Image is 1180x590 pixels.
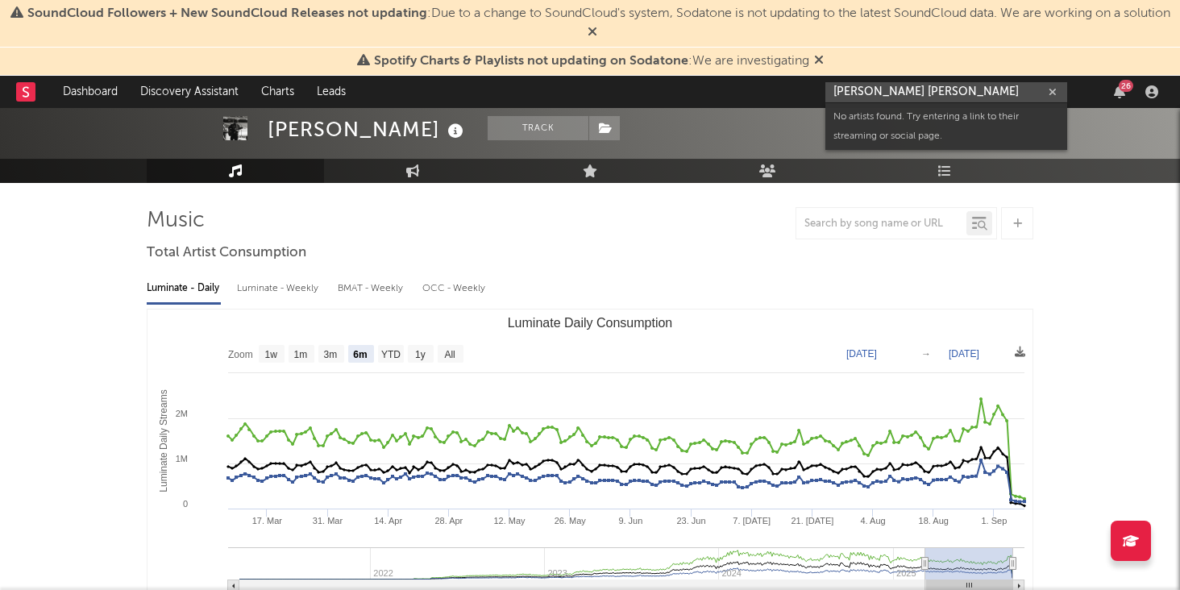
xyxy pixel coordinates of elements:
text: 2M [176,409,188,418]
text: Luminate Daily Streams [158,389,169,492]
text: 21. [DATE] [791,516,833,526]
div: [PERSON_NAME] [268,116,467,143]
text: 12. May [493,516,526,526]
span: Spotify Charts & Playlists not updating on Sodatone [374,55,688,68]
text: YTD [381,349,401,360]
text: → [921,348,931,359]
text: 17. Mar [252,516,283,526]
span: Dismiss [814,55,824,68]
a: Charts [250,76,305,108]
div: BMAT - Weekly [338,275,406,302]
span: Total Artist Consumption [147,243,306,263]
text: 23. Jun [676,516,705,526]
text: 14. Apr [374,516,402,526]
text: All [444,349,455,360]
button: Track [488,116,588,140]
text: 18. Aug [919,516,949,526]
text: 9. Jun [618,516,642,526]
span: SoundCloud Followers + New SoundCloud Releases not updating [27,7,427,20]
text: [DATE] [949,348,979,359]
span: Dismiss [588,27,597,39]
a: Dashboard [52,76,129,108]
text: Zoom [228,349,253,360]
div: Luminate - Weekly [237,275,322,302]
text: 26. May [555,516,587,526]
text: 31. Mar [313,516,343,526]
div: No artists found. Try entering a link to their streaming or social page. [825,103,1067,150]
text: 1M [176,454,188,463]
text: 7. [DATE] [733,516,771,526]
text: [DATE] [846,348,877,359]
div: Luminate - Daily [147,275,221,302]
text: 1. Sep [982,516,1008,526]
div: OCC - Weekly [422,275,487,302]
text: 4. Aug [860,516,885,526]
text: 0 [183,499,188,509]
span: : We are investigating [374,55,809,68]
button: 26 [1114,85,1125,98]
text: 1m [294,349,308,360]
a: Discovery Assistant [129,76,250,108]
span: : Due to a change to SoundCloud's system, Sodatone is not updating to the latest SoundCloud data.... [27,7,1170,20]
text: 28. Apr [434,516,463,526]
text: 1y [415,349,426,360]
a: Leads [305,76,357,108]
text: 3m [324,349,338,360]
text: Luminate Daily Consumption [508,316,673,330]
div: 26 [1119,80,1133,92]
input: Search by song name or URL [796,218,966,231]
text: 1w [265,349,278,360]
text: 6m [353,349,367,360]
input: Search for artists [825,82,1067,102]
